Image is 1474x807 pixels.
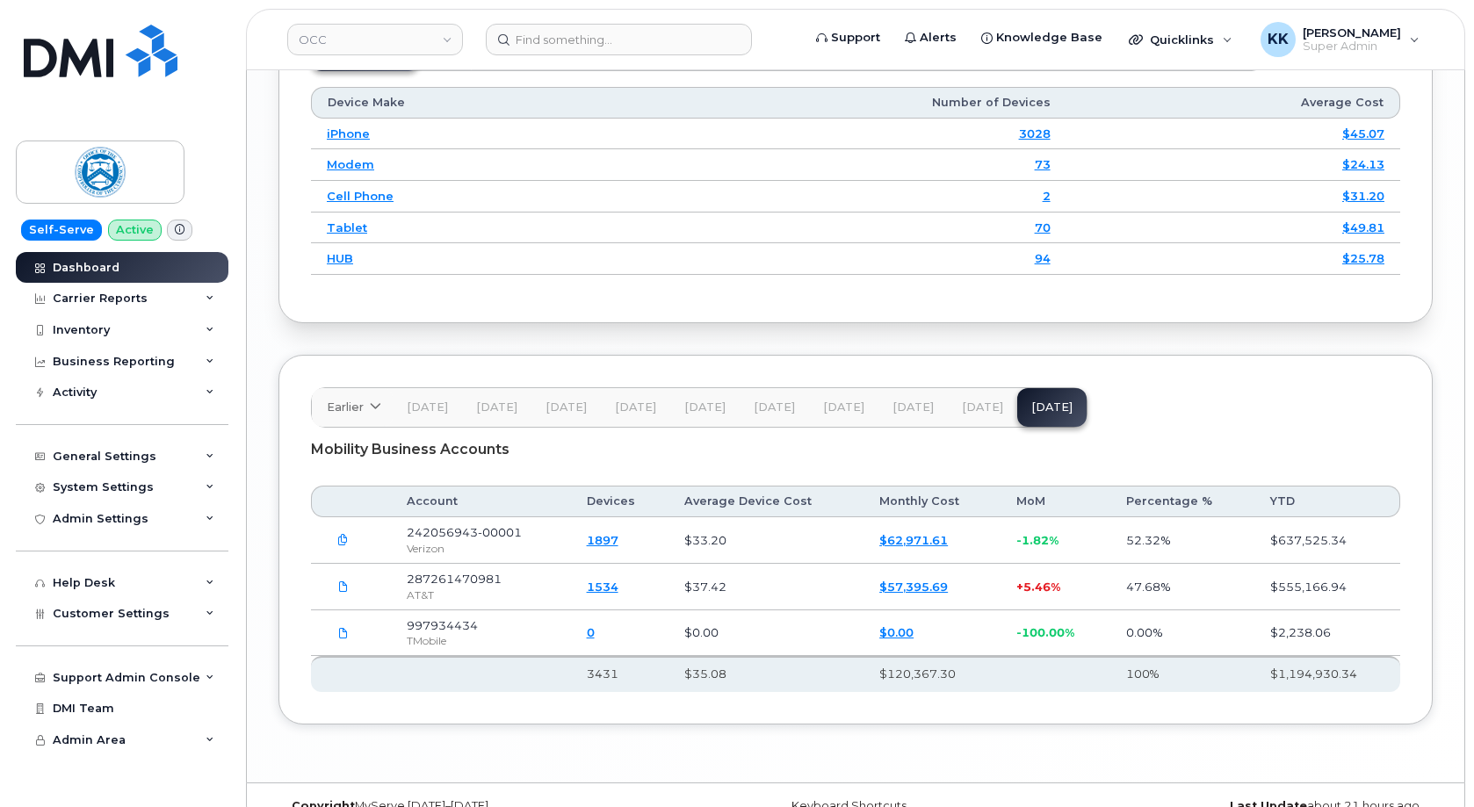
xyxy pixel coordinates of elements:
[327,251,353,265] a: HUB
[486,24,752,55] input: Find something...
[1023,580,1060,594] span: 5.46%
[407,525,522,539] span: 242056943-00001
[587,580,618,594] a: 1534
[920,29,957,47] span: Alerts
[327,399,364,415] span: Earlier
[407,588,434,602] span: AT&T
[1110,656,1254,691] th: 100%
[879,533,948,547] a: $62,971.61
[1016,625,1074,639] span: -100.00%
[1043,189,1051,203] a: 2
[407,634,446,647] span: TMobile
[1035,220,1051,234] a: 70
[1254,486,1400,517] th: YTD
[1016,580,1023,594] span: +
[327,571,360,602] a: OCC.287261470981_20250914_F.pdf
[615,400,656,414] span: [DATE]
[1110,517,1254,564] td: 52.32%
[587,533,618,547] a: 1897
[327,220,367,234] a: Tablet
[1254,517,1400,564] td: $637,525.34
[1001,486,1110,517] th: MoM
[1398,731,1461,794] iframe: Messenger Launcher
[1342,126,1384,141] a: $45.07
[391,486,571,517] th: Account
[804,20,892,55] a: Support
[1019,126,1051,141] a: 3028
[311,428,1400,472] div: Mobility Business Accounts
[630,87,1066,119] th: Number of Devices
[668,486,863,517] th: Average Device Cost
[1035,251,1051,265] a: 94
[1110,610,1254,657] td: 0.00%
[1342,251,1384,265] a: $25.78
[1254,656,1400,691] th: $1,194,930.34
[327,157,374,171] a: Modem
[1066,87,1400,119] th: Average Cost
[969,20,1115,55] a: Knowledge Base
[407,400,448,414] span: [DATE]
[407,618,478,632] span: 997934434
[879,625,914,639] a: $0.00
[571,656,669,691] th: 3431
[311,87,630,119] th: Device Make
[668,656,863,691] th: $35.08
[287,24,463,55] a: OCC
[962,400,1003,414] span: [DATE]
[1254,564,1400,610] td: $555,166.94
[1150,32,1214,47] span: Quicklinks
[823,400,864,414] span: [DATE]
[546,400,587,414] span: [DATE]
[327,617,360,648] a: September Treasury OCC 997934434.pdf
[1254,610,1400,657] td: $2,238.06
[407,542,444,555] span: Verizon
[996,29,1102,47] span: Knowledge Base
[863,486,1001,517] th: Monthly Cost
[1110,486,1254,517] th: Percentage %
[668,564,863,610] td: $37.42
[407,572,502,586] span: 287261470981
[312,388,393,427] a: Earlier
[684,400,726,414] span: [DATE]
[668,610,863,657] td: $0.00
[587,625,595,639] a: 0
[879,580,948,594] a: $57,395.69
[668,517,863,564] td: $33.20
[1303,25,1401,40] span: [PERSON_NAME]
[327,189,394,203] a: Cell Phone
[1268,29,1289,50] span: KK
[892,400,934,414] span: [DATE]
[831,29,880,47] span: Support
[327,126,370,141] a: iPhone
[892,20,969,55] a: Alerts
[754,400,795,414] span: [DATE]
[476,400,517,414] span: [DATE]
[863,656,1001,691] th: $120,367.30
[1035,157,1051,171] a: 73
[1342,189,1384,203] a: $31.20
[1342,157,1384,171] a: $24.13
[571,486,669,517] th: Devices
[1116,22,1245,57] div: Quicklinks
[1110,564,1254,610] td: 47.68%
[1342,220,1384,234] a: $49.81
[1016,533,1059,547] span: -1.82%
[1248,22,1432,57] div: Kristin Kammer-Grossman
[1303,40,1401,54] span: Super Admin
